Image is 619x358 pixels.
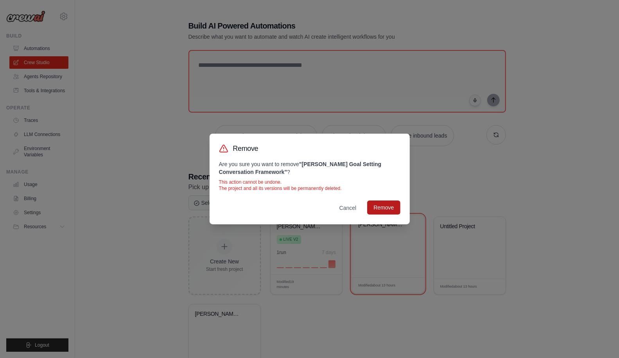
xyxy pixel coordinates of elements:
[219,161,382,175] strong: " [PERSON_NAME] Goal Setting Conversation Framework "
[233,143,258,154] h3: Remove
[367,200,400,215] button: Remove
[219,185,400,192] p: The project and all its versions will be permanently deleted.
[219,160,400,176] p: Are you sure you want to remove ?
[219,179,400,185] p: This action cannot be undone.
[333,201,363,215] button: Cancel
